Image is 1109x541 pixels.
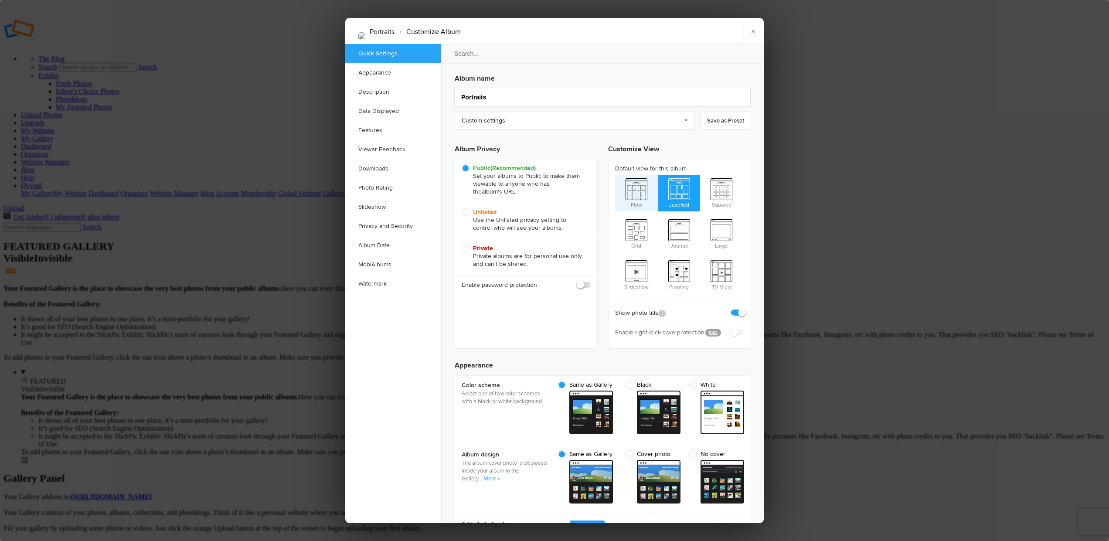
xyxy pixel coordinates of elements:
a: PRO [705,329,721,337]
p: Portraits [7,5,289,16]
p: The album cover photo is displayed inside your album in the Gallery. [462,459,549,483]
b: Enable right-click-save protection [615,328,699,337]
b: Add photo borders [462,520,549,528]
img: IKON_Camilla-137-2-Edit.jpg [358,32,365,39]
span: Squared [700,175,743,210]
span: Set your albums to Public to make them viewable to anyone who has the [462,164,586,196]
a: More » [483,475,500,482]
span: Black [626,381,676,389]
span: Cover photo [626,450,676,458]
span: cover From gallery - dark [637,460,680,504]
b: Color scheme [462,381,549,390]
b: Album design [462,450,549,459]
span: album's URL. [482,188,517,195]
a: Album Date [345,236,441,255]
a: Save as Preset [700,112,751,130]
a: × [742,18,764,44]
a: Watermark [345,274,441,293]
span: Use the Unlisted privacy setting to control who will see your albums. [462,208,586,232]
span: Proofing [658,257,701,292]
a: Photo Rating [345,178,441,197]
h3: Customize View [608,137,751,159]
h3: Appearance [455,353,751,371]
span: .. [480,475,483,482]
a: MobiAlbums [345,255,441,274]
span: Justified [658,175,701,210]
h3: Album Privacy [455,137,598,159]
span: Same as Gallery [558,381,612,389]
li: Customize Album [395,24,461,39]
a: Data Displayed [345,102,441,121]
span: No cover [689,450,740,458]
span: White [689,381,740,389]
a: Downloads [345,159,441,178]
b: Unlisted [473,208,497,216]
b: Show photo title [615,309,666,317]
b: Default view for this album [615,164,744,173]
span: cover From gallery - dark [701,460,744,504]
h3: Album name [455,70,751,84]
span: Slideshow [615,257,658,292]
span: Journal [658,216,701,251]
i: (Recommended) [490,164,536,172]
a: Viewer Feedback [345,140,441,159]
b: Public [473,164,536,172]
a: Quick Settings [345,44,441,63]
span: Grid [615,216,658,251]
input: Search... [441,44,765,64]
span: Same as Gallery [558,450,612,458]
li: Portraits [370,24,395,39]
a: Features [345,121,441,140]
span: cover From gallery - dark [569,460,613,504]
p: Select one of two color schemes with a black or white background. [462,390,549,405]
span: Flow [615,175,658,210]
a: Appearance [345,63,441,82]
span: TV View [700,257,743,292]
span: Large [700,216,743,251]
a: Privacy and Security [345,217,441,236]
b: Private [473,245,493,252]
b: Enable password protection [462,281,537,289]
a: Slideshow [345,197,441,217]
span: Private albums are for personal use only and can't be shared. [462,245,586,268]
a: Description [345,82,441,102]
a: Custom settings [455,112,695,130]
